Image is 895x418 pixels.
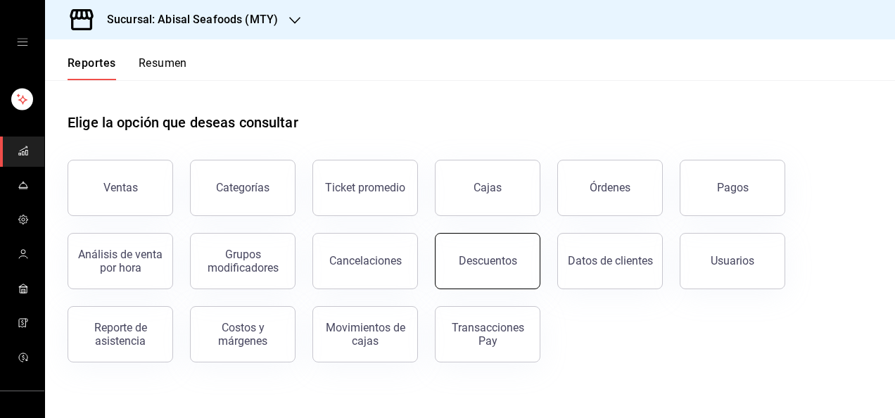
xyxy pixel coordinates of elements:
[459,254,517,267] div: Descuentos
[77,248,164,274] div: Análisis de venta por hora
[557,160,663,216] button: Órdenes
[435,233,540,289] button: Descuentos
[680,233,785,289] button: Usuarios
[322,321,409,348] div: Movimientos de cajas
[190,306,296,362] button: Costos y márgenes
[68,56,187,80] div: navigation tabs
[68,160,173,216] button: Ventas
[325,181,405,194] div: Ticket promedio
[474,179,502,196] div: Cajas
[568,254,653,267] div: Datos de clientes
[190,233,296,289] button: Grupos modificadores
[68,306,173,362] button: Reporte de asistencia
[139,56,187,80] button: Resumen
[312,306,418,362] button: Movimientos de cajas
[199,321,286,348] div: Costos y márgenes
[199,248,286,274] div: Grupos modificadores
[312,160,418,216] button: Ticket promedio
[435,306,540,362] button: Transacciones Pay
[717,181,749,194] div: Pagos
[77,321,164,348] div: Reporte de asistencia
[216,181,269,194] div: Categorías
[68,56,116,80] button: Reportes
[103,181,138,194] div: Ventas
[444,321,531,348] div: Transacciones Pay
[190,160,296,216] button: Categorías
[711,254,754,267] div: Usuarios
[96,11,278,28] h3: Sucursal: Abisal Seafoods (MTY)
[557,233,663,289] button: Datos de clientes
[590,181,630,194] div: Órdenes
[329,254,402,267] div: Cancelaciones
[680,160,785,216] button: Pagos
[435,160,540,216] a: Cajas
[312,233,418,289] button: Cancelaciones
[17,37,28,48] button: open drawer
[68,112,298,133] h1: Elige la opción que deseas consultar
[68,233,173,289] button: Análisis de venta por hora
